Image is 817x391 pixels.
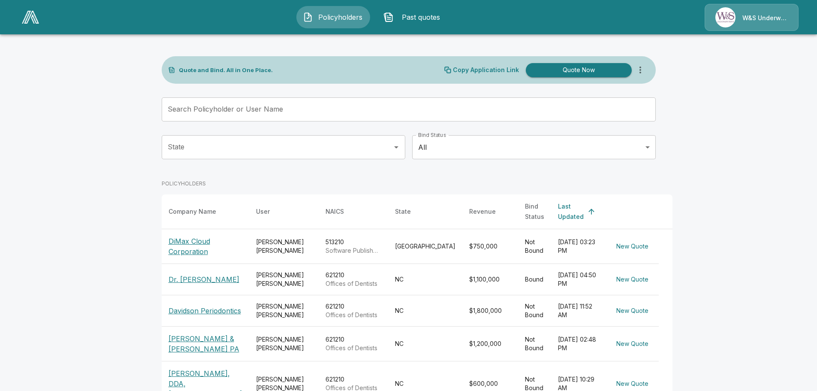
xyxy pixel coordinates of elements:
div: 513210 [326,238,381,255]
td: NC [388,327,462,361]
td: Not Bound [518,295,551,327]
p: DiMax Cloud Corporation [169,236,242,257]
div: Revenue [469,206,496,217]
td: $1,200,000 [462,327,518,361]
td: NC [388,264,462,295]
button: New Quote [613,336,652,352]
div: [PERSON_NAME] [PERSON_NAME] [256,335,312,352]
a: Quote Now [522,63,632,77]
div: Last Updated [558,201,584,222]
td: [DATE] 02:48 PM [551,327,606,361]
p: Offices of Dentists [326,344,381,352]
button: Past quotes IconPast quotes [377,6,451,28]
th: Bind Status [518,194,551,229]
p: Offices of Dentists [326,279,381,288]
p: POLICYHOLDERS [162,180,206,188]
p: Quote and Bind. All in One Place. [179,67,273,73]
div: 621210 [326,271,381,288]
button: New Quote [613,272,652,288]
td: [DATE] 04:50 PM [551,264,606,295]
div: NAICS [326,206,344,217]
button: Quote Now [526,63,632,77]
p: Software Publishers [326,246,381,255]
button: Open [390,141,402,153]
p: Offices of Dentists [326,311,381,319]
span: Past quotes [397,12,444,22]
td: Bound [518,264,551,295]
p: [PERSON_NAME] & [PERSON_NAME] PA [169,333,242,354]
img: Past quotes Icon [383,12,394,22]
td: Not Bound [518,229,551,264]
button: New Quote [613,303,652,319]
div: Company Name [169,206,216,217]
td: NC [388,295,462,327]
div: 621210 [326,335,381,352]
img: Policyholders Icon [303,12,313,22]
span: Policyholders [317,12,364,22]
button: New Quote [613,239,652,255]
button: Policyholders IconPolicyholders [296,6,370,28]
img: AA Logo [22,11,39,24]
td: Not Bound [518,327,551,361]
label: Bind Status [418,131,446,139]
div: All [412,135,656,159]
div: 621210 [326,302,381,319]
div: [PERSON_NAME] [PERSON_NAME] [256,271,312,288]
div: State [395,206,411,217]
td: [DATE] 03:23 PM [551,229,606,264]
p: Copy Application Link [453,67,519,73]
td: [GEOGRAPHIC_DATA] [388,229,462,264]
div: [PERSON_NAME] [PERSON_NAME] [256,302,312,319]
div: [PERSON_NAME] [PERSON_NAME] [256,238,312,255]
p: Dr. [PERSON_NAME] [169,274,239,285]
td: $1,800,000 [462,295,518,327]
td: $750,000 [462,229,518,264]
p: Davidson Periodontics [169,306,241,316]
div: User [256,206,270,217]
td: [DATE] 11:52 AM [551,295,606,327]
button: more [632,61,649,79]
td: $1,100,000 [462,264,518,295]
